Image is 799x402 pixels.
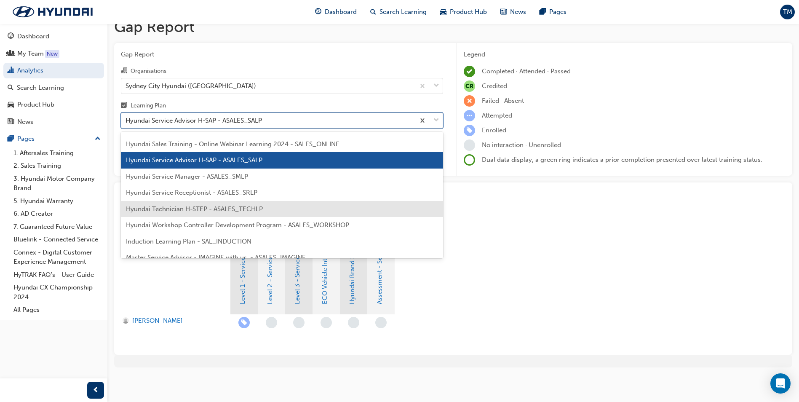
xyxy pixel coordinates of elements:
span: Induction Learning Plan - SAL_INDUCTION [126,238,251,245]
span: learningplan-icon [121,102,127,110]
span: learningRecordVerb_NONE-icon [266,317,277,328]
span: people-icon [8,50,14,58]
h1: Gap Report [114,18,792,36]
a: Dashboard [3,29,104,44]
span: Pages [549,7,567,17]
a: 5. Hyundai Warranty [10,195,104,208]
button: Pages [3,131,104,147]
a: News [3,114,104,130]
span: Dual data display; a green ring indicates a prior completion presented over latest training status. [482,156,762,163]
span: Hyundai Service Manager - ASALES_SMLP [126,173,248,180]
span: No interaction · Unenrolled [482,141,561,149]
div: Learning Plan [131,102,166,110]
span: learningRecordVerb_FAIL-icon [464,95,475,107]
a: 3. Hyundai Motor Company Brand [10,172,104,195]
span: search-icon [8,84,13,92]
span: learningRecordVerb_ENROLL-icon [464,125,475,136]
span: down-icon [433,80,439,91]
span: news-icon [8,118,14,126]
a: [PERSON_NAME] [123,316,222,326]
div: Hyundai Service Advisor H-SAP - ASALES_SALP [126,116,262,126]
div: Search Learning [17,83,64,93]
span: car-icon [8,101,14,109]
span: Attempted [482,112,512,119]
a: Hyundai CX Championship 2024 [10,281,104,303]
span: null-icon [464,80,475,92]
span: Hyundai Service Advisor H-SAP - ASALES_SALP [126,156,262,164]
span: Gap Report [121,50,443,59]
span: car-icon [440,7,446,17]
span: Hyundai Sales Training - Online Webinar Learning 2024 - SALES_ONLINE [126,140,339,148]
a: car-iconProduct Hub [433,3,494,21]
span: learningRecordVerb_NONE-icon [321,317,332,328]
a: My Team [3,46,104,62]
span: learningRecordVerb_ENROLL-icon [238,317,250,328]
span: learningRecordVerb_NONE-icon [348,317,359,328]
div: Legend [464,50,786,59]
span: learningRecordVerb_COMPLETE-icon [464,66,475,77]
span: Completed · Attended · Passed [482,67,571,75]
a: HyTRAK FAQ's - User Guide [10,268,104,281]
span: prev-icon [93,385,99,396]
span: Product Hub [450,7,487,17]
span: organisation-icon [121,67,127,75]
span: learningRecordVerb_NONE-icon [293,317,305,328]
a: Bluelink - Connected Service [10,233,104,246]
span: pages-icon [8,135,14,143]
span: pages-icon [540,7,546,17]
a: Connex - Digital Customer Experience Management [10,246,104,268]
span: Search Learning [379,7,427,17]
span: Hyundai Workshop Controller Development Program - ASALES_WORKSHOP [126,221,349,229]
div: My Team [17,49,44,59]
span: Hyundai Service Receptionist - ASALES_SRLP [126,189,257,196]
a: pages-iconPages [533,3,573,21]
a: Product Hub [3,97,104,113]
span: Master Service Advisor - IMAGINE with us. - ASALES_IMAGINE [126,254,306,261]
span: Enrolled [482,126,506,134]
img: Trak [4,3,101,21]
div: Sydney City Hyundai ([GEOGRAPHIC_DATA]) [126,81,256,91]
div: Dashboard [17,32,49,41]
div: Product Hub [17,100,54,110]
span: Credited [482,82,507,90]
a: All Pages [10,303,104,316]
a: 1. Aftersales Training [10,147,104,160]
a: search-iconSearch Learning [363,3,433,21]
a: news-iconNews [494,3,533,21]
span: down-icon [433,115,439,126]
a: 2. Sales Training [10,159,104,172]
span: chart-icon [8,67,14,75]
span: learningRecordVerb_NONE-icon [464,139,475,151]
span: guage-icon [8,33,14,40]
div: News [17,117,33,127]
span: guage-icon [315,7,321,17]
div: Organisations [131,67,166,75]
span: news-icon [500,7,507,17]
div: Pages [17,134,35,144]
a: 7. Guaranteed Future Value [10,220,104,233]
a: Analytics [3,63,104,78]
a: Search Learning [3,80,104,96]
span: learningRecordVerb_ATTEMPT-icon [464,110,475,121]
span: TM [783,7,792,17]
span: Dashboard [325,7,357,17]
span: learningRecordVerb_NONE-icon [375,317,387,328]
a: 6. AD Creator [10,207,104,220]
span: Failed · Absent [482,97,524,105]
span: search-icon [370,7,376,17]
span: News [510,7,526,17]
div: Open Intercom Messenger [770,373,791,394]
button: TM [780,5,795,19]
span: [PERSON_NAME] [132,316,183,326]
span: up-icon [95,134,101,145]
a: guage-iconDashboard [308,3,363,21]
span: Hyundai Technician H-STEP - ASALES_TECHLP [126,205,263,213]
button: DashboardMy TeamAnalyticsSearch LearningProduct HubNews [3,27,104,131]
div: Tooltip anchor [45,50,59,58]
